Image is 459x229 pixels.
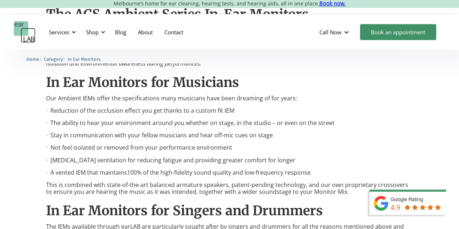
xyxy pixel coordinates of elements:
[46,120,413,126] p: · The ability to hear your environment around you whether on stage, in the studio – or even on th...
[82,21,107,43] div: Shop
[26,55,39,62] a: Home
[132,22,159,43] a: About
[46,107,413,114] p: · Reduction of the occlusion effect you get thanks to a custom fit IEM
[360,24,436,40] a: Book an appointment
[46,39,413,67] p: Combining a high-fidelity listening experience, soft silicone comfort, and awareness of your imme...
[159,22,189,43] a: Contact
[26,55,44,63] li: 〉
[319,29,341,36] div: Call Now
[86,29,99,36] div: Shop
[46,132,413,139] p: · Stay in communication with your fellow musicians and hear off-mic cues on stage
[109,22,132,43] a: Blog
[44,57,63,62] span: Category
[46,203,323,219] strong: In Ear Monitors for Singers and Drummers
[49,29,69,36] div: Services
[45,21,78,43] div: Services
[46,182,413,195] p: This is combined with state-of-the-art balanced armature speakers, patent-pending technology, and...
[313,21,356,43] div: Call Now
[46,157,413,164] p: · [MEDICAL_DATA] ventilation for reducing fatigue and providing greater comfort for longer
[46,74,239,91] strong: In Ear Monitors for Musicians
[46,95,413,102] p: Our Ambient IEMs offer the specifications many musicians have been dreaming of for years:
[67,55,101,62] a: In Ear Monitors
[67,57,101,62] span: In Ear Monitors
[46,169,413,176] p: · A vented IEM that maintains100% of the high-fidelity sound quality and low-frequency response
[46,144,413,151] p: · Not feel isolated or removed from your performance environment
[44,55,67,63] li: 〉
[14,21,36,43] a: home
[44,55,63,62] a: Category
[26,57,39,62] span: Home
